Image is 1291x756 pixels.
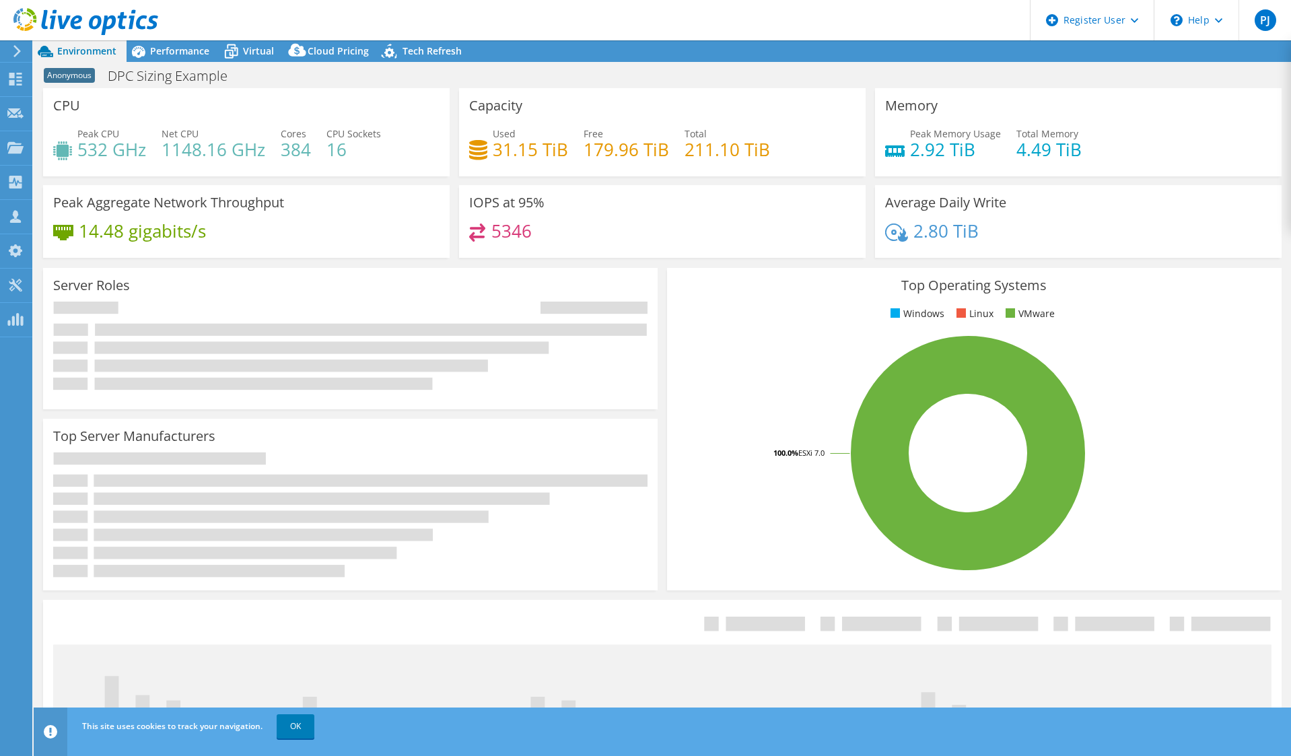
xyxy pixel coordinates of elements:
[44,68,95,83] span: Anonymous
[162,142,265,157] h4: 1148.16 GHz
[162,127,199,140] span: Net CPU
[308,44,369,57] span: Cloud Pricing
[685,127,707,140] span: Total
[913,224,979,238] h4: 2.80 TiB
[102,69,248,83] h1: DPC Sizing Example
[53,98,80,113] h3: CPU
[79,224,206,238] h4: 14.48 gigabits/s
[773,448,798,458] tspan: 100.0%
[469,98,522,113] h3: Capacity
[53,278,130,293] h3: Server Roles
[469,195,545,210] h3: IOPS at 95%
[77,142,146,157] h4: 532 GHz
[403,44,462,57] span: Tech Refresh
[281,127,306,140] span: Cores
[281,142,311,157] h4: 384
[910,127,1001,140] span: Peak Memory Usage
[326,142,381,157] h4: 16
[1255,9,1276,31] span: PJ
[1002,306,1055,321] li: VMware
[584,127,603,140] span: Free
[82,720,263,732] span: This site uses cookies to track your navigation.
[798,448,825,458] tspan: ESXi 7.0
[885,195,1006,210] h3: Average Daily Write
[277,714,314,738] a: OK
[53,195,284,210] h3: Peak Aggregate Network Throughput
[1016,142,1082,157] h4: 4.49 TiB
[1016,127,1078,140] span: Total Memory
[885,98,938,113] h3: Memory
[243,44,274,57] span: Virtual
[910,142,1001,157] h4: 2.92 TiB
[77,127,119,140] span: Peak CPU
[887,306,944,321] li: Windows
[491,224,532,238] h4: 5346
[493,127,516,140] span: Used
[150,44,209,57] span: Performance
[685,142,770,157] h4: 211.10 TiB
[53,429,215,444] h3: Top Server Manufacturers
[677,278,1271,293] h3: Top Operating Systems
[57,44,116,57] span: Environment
[326,127,381,140] span: CPU Sockets
[493,142,568,157] h4: 31.15 TiB
[1171,14,1183,26] svg: \n
[953,306,993,321] li: Linux
[584,142,669,157] h4: 179.96 TiB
